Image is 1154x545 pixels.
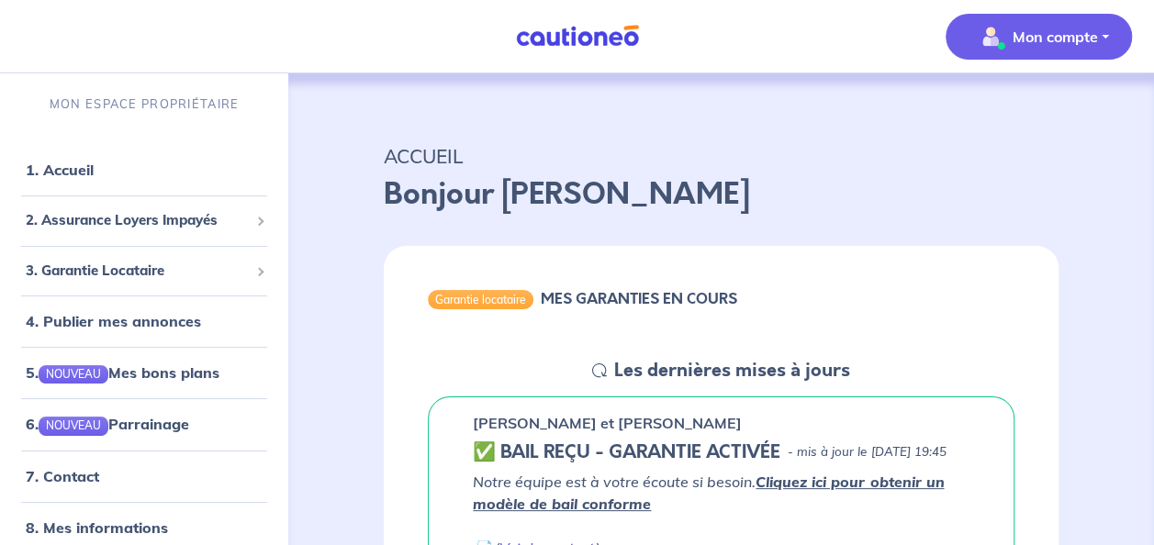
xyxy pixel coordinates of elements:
[7,253,281,289] div: 3. Garantie Locataire
[26,518,168,537] a: 8. Mes informations
[26,467,99,485] a: 7. Contact
[541,290,737,307] h6: MES GARANTIES EN COURS
[26,210,249,231] span: 2. Assurance Loyers Impayés
[1013,26,1098,48] p: Mon compte
[50,95,239,113] p: MON ESPACE PROPRIÉTAIRE
[7,151,281,188] div: 1. Accueil
[473,473,944,513] a: Cliquez ici pour obtenir un modèle de bail conforme
[473,412,742,434] p: [PERSON_NAME] et [PERSON_NAME]
[473,441,780,463] h5: ✅ BAIL REÇU - GARANTIE ACTIVÉE
[788,443,946,462] p: - mis à jour le [DATE] 19:45
[976,22,1005,51] img: illu_account_valid_menu.svg
[26,261,249,282] span: 3. Garantie Locataire
[384,139,1059,172] p: ACCUEIL
[946,14,1132,60] button: illu_account_valid_menu.svgMon compte
[7,458,281,495] div: 7. Contact
[384,172,1059,217] p: Bonjour [PERSON_NAME]
[428,290,533,308] div: Garantie locataire
[614,360,850,382] h5: Les dernières mises à jours
[26,363,219,382] a: 5.NOUVEAUMes bons plans
[509,25,646,48] img: Cautioneo
[26,312,201,330] a: 4. Publier mes annonces
[26,415,189,433] a: 6.NOUVEAUParrainage
[473,473,944,513] em: Notre équipe est à votre écoute si besoin.
[7,303,281,339] div: 4. Publier mes annonces
[7,406,281,442] div: 6.NOUVEAUParrainage
[7,203,281,239] div: 2. Assurance Loyers Impayés
[7,354,281,391] div: 5.NOUVEAUMes bons plans
[473,441,969,463] div: state: CONTRACT-VALIDATED, Context: IN-LANDLORD,IS-GL-CAUTION-IN-LANDLORD
[26,161,94,179] a: 1. Accueil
